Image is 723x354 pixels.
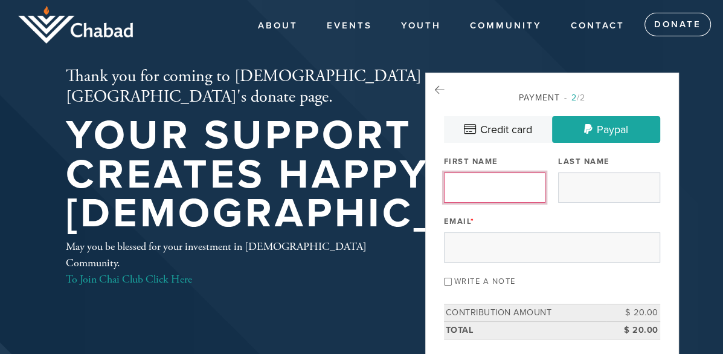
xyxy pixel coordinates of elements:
a: Events [318,15,381,38]
label: Write a note [454,277,516,286]
a: YOUTH [392,15,450,38]
a: About [249,15,307,38]
label: Last Name [558,156,610,167]
a: To Join Chai Club Click Here [66,272,192,286]
a: Credit card [444,116,552,143]
label: Email [444,216,475,227]
td: $ 20.00 [606,304,660,322]
h2: Thank you for coming to [DEMOGRAPHIC_DATA][GEOGRAPHIC_DATA]'s donate page. [66,67,584,107]
div: Payment [444,91,660,104]
td: Contribution Amount [444,304,606,322]
span: /2 [564,93,585,103]
div: May you be blessed for your investment in [DEMOGRAPHIC_DATA] Community. [66,238,386,287]
h1: Your support creates happy [DEMOGRAPHIC_DATA]! [66,116,584,234]
label: First Name [444,156,498,167]
span: 2 [571,93,577,103]
a: Donate [644,13,711,37]
td: $ 20.00 [606,321,660,339]
td: Total [444,321,606,339]
a: Paypal [552,116,660,143]
img: logo_half.png [18,6,133,44]
a: COMMUNITY [461,15,551,38]
a: Contact [562,15,634,38]
span: This field is required. [471,217,475,226]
